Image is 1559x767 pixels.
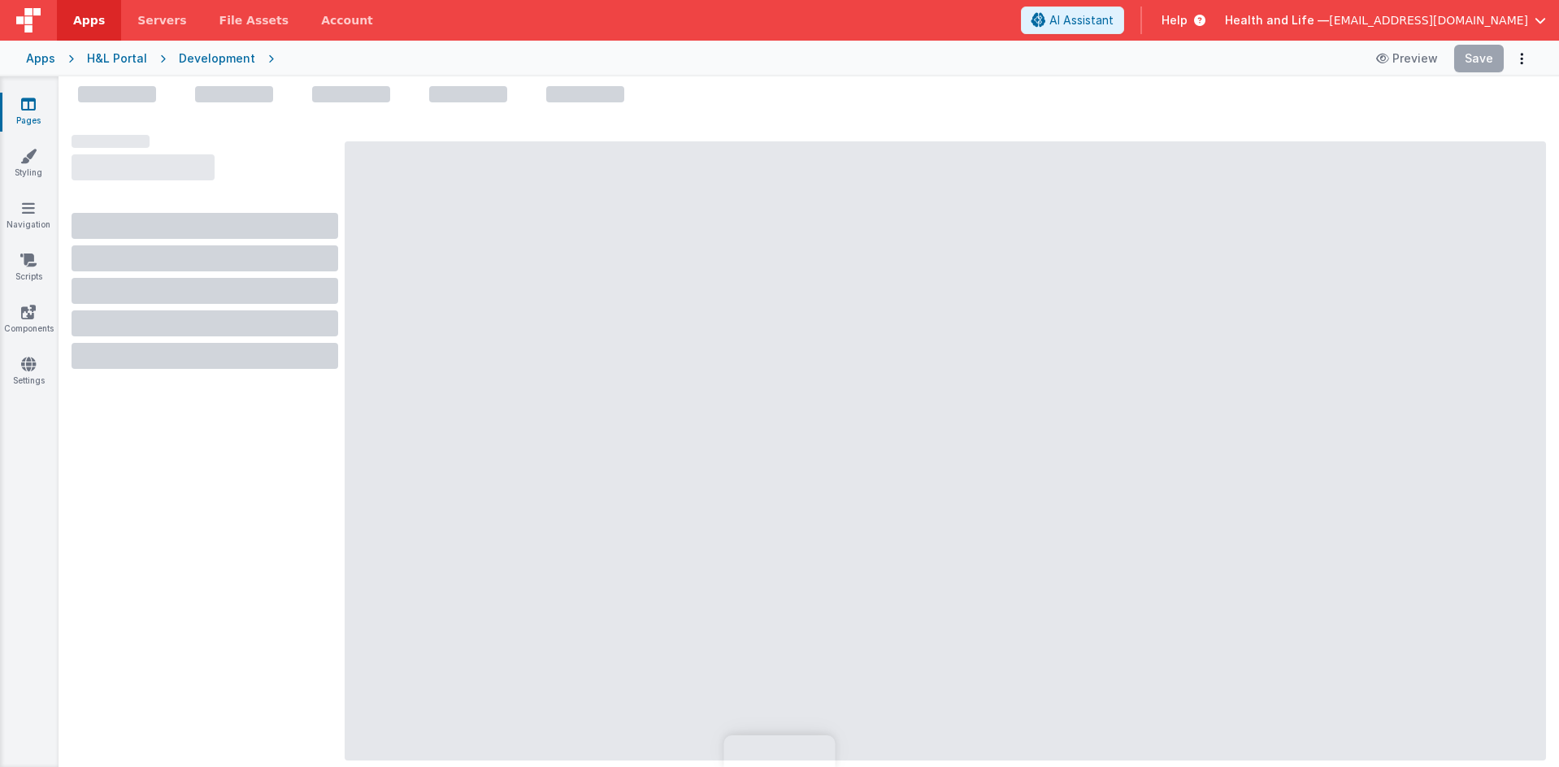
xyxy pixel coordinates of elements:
span: File Assets [219,12,289,28]
span: [EMAIL_ADDRESS][DOMAIN_NAME] [1329,12,1528,28]
span: AI Assistant [1049,12,1114,28]
div: H&L Portal [87,50,147,67]
button: Save [1454,45,1504,72]
span: Apps [73,12,105,28]
span: Servers [137,12,186,28]
span: Help [1162,12,1188,28]
button: Health and Life — [EMAIL_ADDRESS][DOMAIN_NAME] [1225,12,1546,28]
button: Options [1510,47,1533,70]
span: Health and Life — [1225,12,1329,28]
button: AI Assistant [1021,6,1124,34]
div: Apps [26,50,55,67]
button: Preview [1366,45,1448,71]
div: Development [179,50,255,67]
